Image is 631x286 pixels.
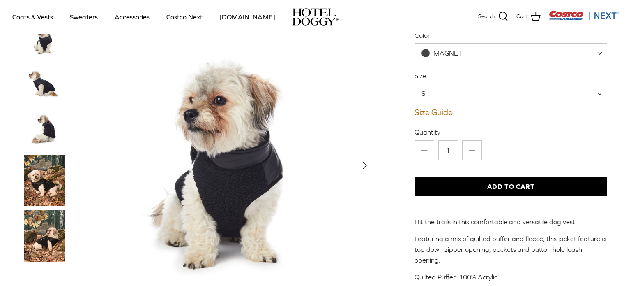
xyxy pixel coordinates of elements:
[415,49,478,58] span: MAGNET
[516,12,541,22] a: Cart
[212,3,283,31] a: [DOMAIN_NAME]
[356,156,374,174] button: Next
[415,84,607,103] span: S
[292,8,339,26] a: hoteldoggy.com hoteldoggycom
[415,43,607,63] span: MAGNET
[415,71,607,80] label: Size
[433,49,462,57] span: MAGNET
[415,128,607,137] label: Quantity
[415,217,607,228] p: Hit the trails in this comfortable and versatile dog vest.
[24,109,65,151] a: Thumbnail Link
[24,19,65,60] a: Thumbnail Link
[292,8,339,26] img: hoteldoggycom
[107,3,157,31] a: Accessories
[516,12,527,21] span: Cart
[478,12,495,21] span: Search
[24,210,65,262] a: Thumbnail Link
[415,89,442,98] span: S
[24,155,65,206] a: Thumbnail Link
[549,10,619,21] img: Costco Next
[415,234,607,265] p: Featuring a mix of quilted puffer and fleece, this jacket feature a top down zipper opening, pock...
[159,3,210,31] a: Costco Next
[415,272,607,283] p: Quilted Puffer: 100% Acrylic
[415,177,607,196] button: Add to Cart
[438,140,458,160] input: Quantity
[5,3,60,31] a: Coats & Vests
[415,107,607,117] a: Size Guide
[62,3,105,31] a: Sweaters
[478,12,508,22] a: Search
[24,64,65,105] a: Thumbnail Link
[549,16,619,22] a: Visit Costco Next
[415,31,607,40] label: Color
